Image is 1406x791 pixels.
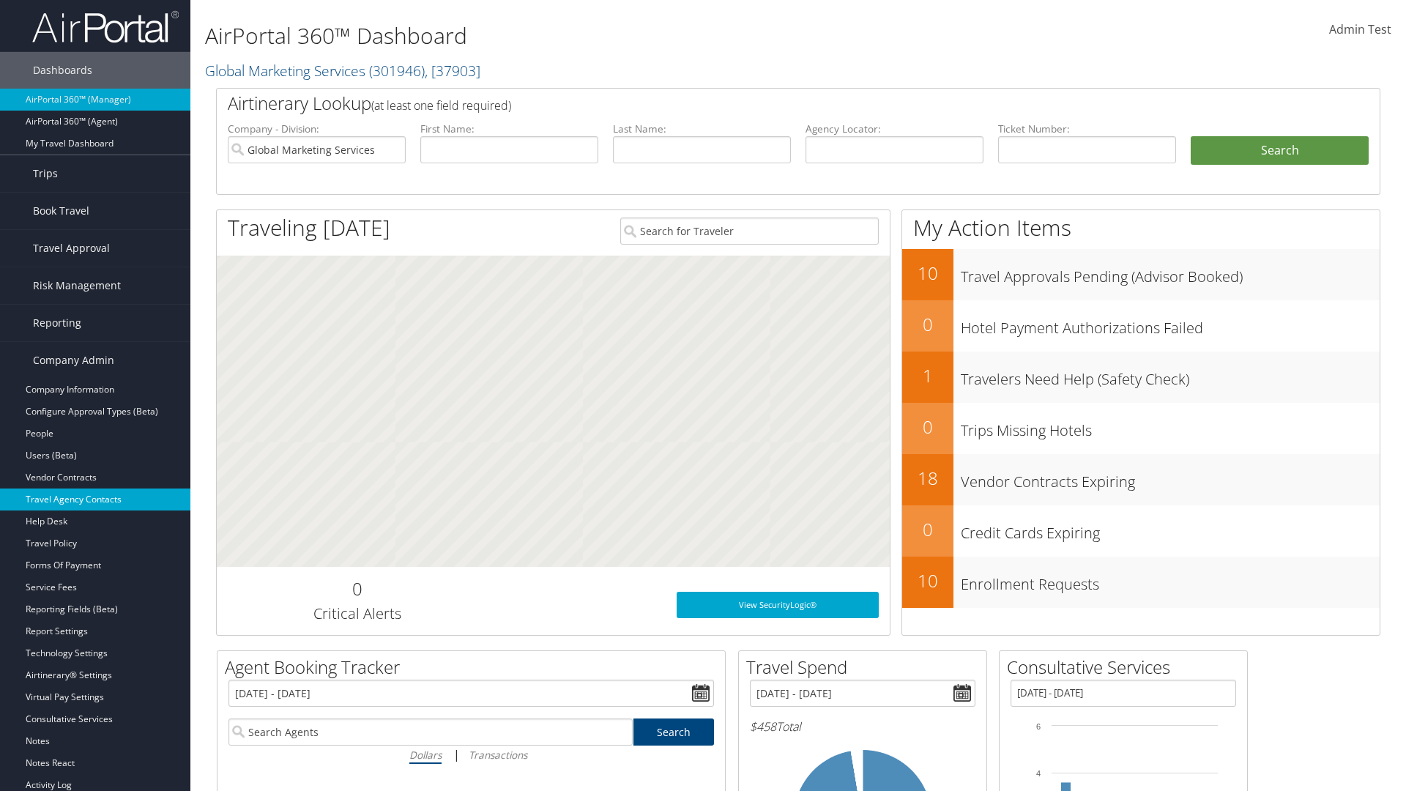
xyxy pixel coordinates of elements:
label: Ticket Number: [998,122,1176,136]
a: 18Vendor Contracts Expiring [902,454,1380,505]
h2: 0 [902,415,953,439]
a: 0Credit Cards Expiring [902,505,1380,557]
span: Reporting [33,305,81,341]
span: Book Travel [33,193,89,229]
h1: My Action Items [902,212,1380,243]
span: Risk Management [33,267,121,304]
span: , [ 37903 ] [425,61,480,81]
a: 10Travel Approvals Pending (Advisor Booked) [902,249,1380,300]
h2: 18 [902,466,953,491]
label: First Name: [420,122,598,136]
button: Search [1191,136,1369,166]
h2: 0 [902,312,953,337]
h2: 1 [902,363,953,388]
h3: Credit Cards Expiring [961,516,1380,543]
span: (at least one field required) [371,97,511,114]
h2: 10 [902,568,953,593]
h3: Travel Approvals Pending (Advisor Booked) [961,259,1380,287]
h1: AirPortal 360™ Dashboard [205,21,996,51]
h1: Traveling [DATE] [228,212,390,243]
a: 0Hotel Payment Authorizations Failed [902,300,1380,352]
a: Admin Test [1329,7,1391,53]
a: 1Travelers Need Help (Safety Check) [902,352,1380,403]
span: Trips [33,155,58,192]
span: $458 [750,718,776,735]
h2: Consultative Services [1007,655,1247,680]
input: Search Agents [228,718,633,746]
span: Dashboards [33,52,92,89]
h3: Critical Alerts [228,604,486,624]
h3: Hotel Payment Authorizations Failed [961,311,1380,338]
i: Transactions [469,748,527,762]
h3: Travelers Need Help (Safety Check) [961,362,1380,390]
a: View SecurityLogic® [677,592,879,618]
h3: Enrollment Requests [961,567,1380,595]
label: Agency Locator: [806,122,983,136]
input: Search for Traveler [620,218,879,245]
tspan: 4 [1036,769,1041,778]
h6: Total [750,718,975,735]
span: ( 301946 ) [369,61,425,81]
label: Last Name: [613,122,791,136]
span: Travel Approval [33,230,110,267]
h3: Vendor Contracts Expiring [961,464,1380,492]
a: Search [633,718,715,746]
i: Dollars [409,748,442,762]
div: | [228,746,714,764]
h2: Travel Spend [746,655,986,680]
a: 10Enrollment Requests [902,557,1380,608]
h2: Airtinerary Lookup [228,91,1272,116]
img: airportal-logo.png [32,10,179,44]
span: Company Admin [33,342,114,379]
h2: 0 [902,517,953,542]
h2: 0 [228,576,486,601]
span: Admin Test [1329,21,1391,37]
h3: Trips Missing Hotels [961,413,1380,441]
h2: Agent Booking Tracker [225,655,725,680]
a: 0Trips Missing Hotels [902,403,1380,454]
label: Company - Division: [228,122,406,136]
a: Global Marketing Services [205,61,480,81]
tspan: 6 [1036,722,1041,731]
h2: 10 [902,261,953,286]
